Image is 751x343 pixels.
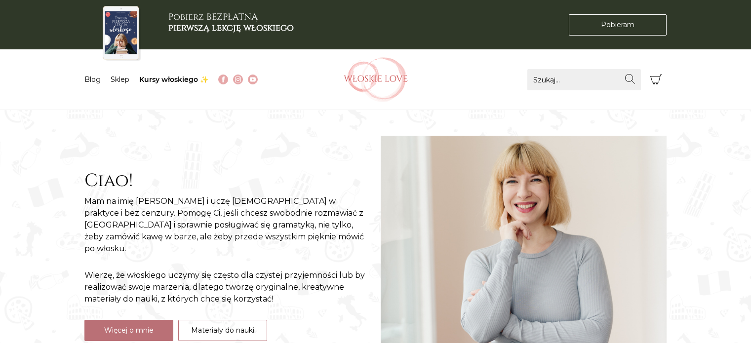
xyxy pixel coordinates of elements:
[527,69,641,90] input: Szukaj...
[646,69,667,90] button: Koszyk
[569,14,667,36] a: Pobieram
[84,320,173,341] a: Więcej o mnie
[601,20,634,30] span: Pobieram
[139,75,208,84] a: Kursy włoskiego ✨
[84,195,371,255] p: Mam na imię [PERSON_NAME] i uczę [DEMOGRAPHIC_DATA] w praktyce i bez cenzury. Pomogę Ci, jeśli ch...
[84,170,371,191] h2: Ciao!
[168,22,294,34] b: pierwszą lekcję włoskiego
[84,75,101,84] a: Blog
[84,269,371,305] p: Wierzę, że włoskiego uczymy się często dla czystej przyjemności lub by realizować swoje marzenia,...
[344,57,408,102] img: Włoskielove
[168,12,294,33] h3: Pobierz BEZPŁATNĄ
[111,75,129,84] a: Sklep
[178,320,267,341] a: Materiały do nauki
